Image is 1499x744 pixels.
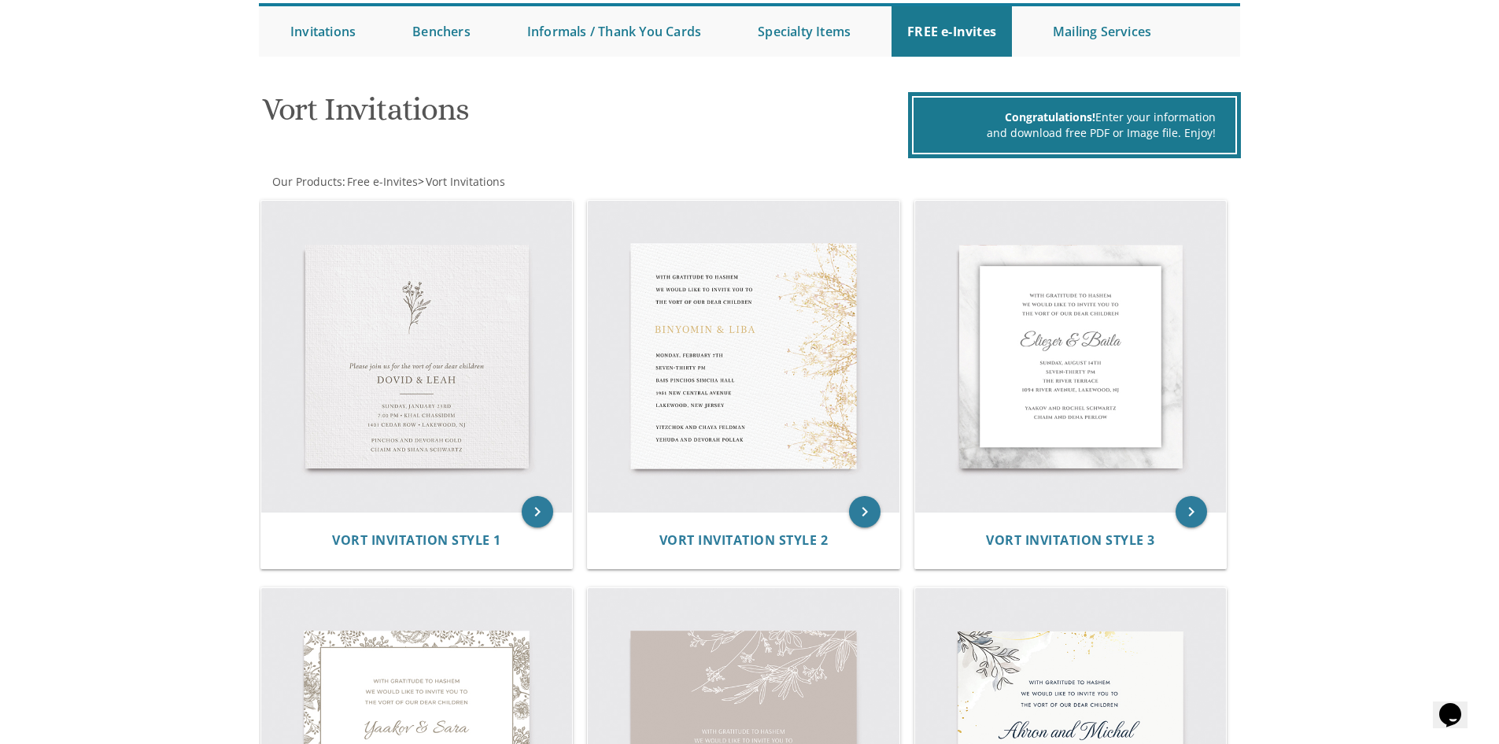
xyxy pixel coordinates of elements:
[397,6,486,57] a: Benchers
[332,531,501,549] span: Vort Invitation Style 1
[1037,6,1167,57] a: Mailing Services
[986,531,1155,549] span: Vort Invitation Style 3
[261,201,573,513] img: Vort Invitation Style 1
[986,533,1155,548] a: Vort Invitation Style 3
[259,174,750,190] div: :
[332,533,501,548] a: Vort Invitation Style 1
[659,531,829,549] span: Vort Invitation Style 2
[1176,496,1207,527] a: keyboard_arrow_right
[345,174,418,189] a: Free e-Invites
[1005,109,1095,124] span: Congratulations!
[849,496,881,527] a: keyboard_arrow_right
[915,201,1227,513] img: Vort Invitation Style 3
[347,174,418,189] span: Free e-Invites
[424,174,505,189] a: Vort Invitations
[418,174,505,189] span: >
[275,6,371,57] a: Invitations
[588,201,899,513] img: Vort Invitation Style 2
[511,6,717,57] a: Informals / Thank You Cards
[892,6,1012,57] a: FREE e-Invites
[742,6,866,57] a: Specialty Items
[271,174,342,189] a: Our Products
[522,496,553,527] a: keyboard_arrow_right
[933,125,1216,141] div: and download free PDF or Image file. Enjoy!
[933,109,1216,125] div: Enter your information
[1433,681,1483,728] iframe: chat widget
[426,174,505,189] span: Vort Invitations
[262,92,904,139] h1: Vort Invitations
[659,533,829,548] a: Vort Invitation Style 2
